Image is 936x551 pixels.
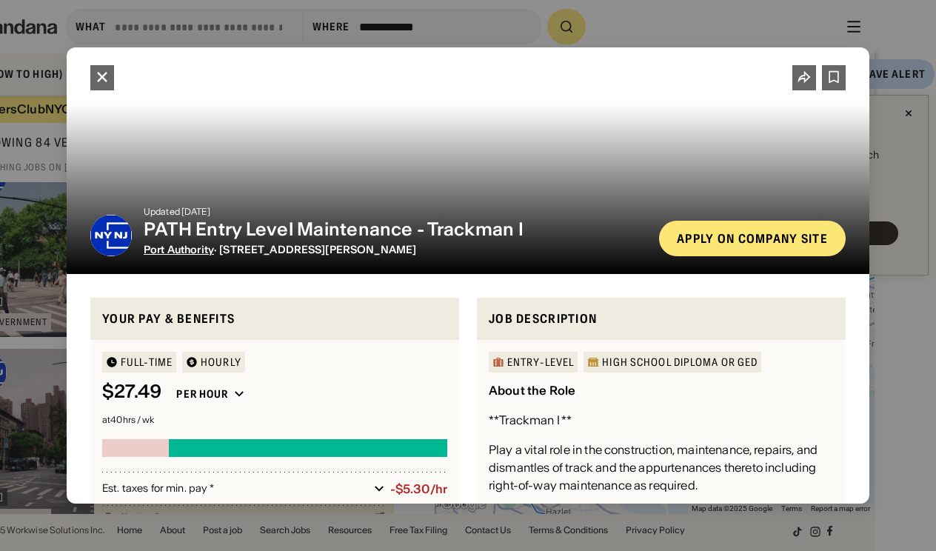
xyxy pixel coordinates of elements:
div: Your pay & benefits [102,310,447,328]
div: About the Role [489,383,575,398]
img: Port Authority logo [90,215,132,256]
div: $ 27.49 [102,381,161,403]
div: Est. taxes for min. pay * [102,481,368,496]
div: Per hour [176,387,228,401]
div: Play a vital role in the construction, maintenance, repairs, and dismantles of track and the appu... [489,441,834,494]
div: -$5.30/hr [390,482,447,496]
div: · [STREET_ADDRESS][PERSON_NAME] [144,244,647,256]
div: Full-time [121,357,173,367]
div: Apply on company site [677,233,828,244]
span: Port Authority [144,243,214,256]
div: PATH Entry Level Maintenance - Trackman I [144,219,647,241]
div: Job Description [489,310,834,328]
div: at 40 hrs / wk [102,415,447,424]
div: HOURLY [201,357,241,367]
div: High School Diploma or GED [602,357,758,367]
div: Entry-Level [507,357,574,367]
div: Updated [DATE] [144,207,647,216]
